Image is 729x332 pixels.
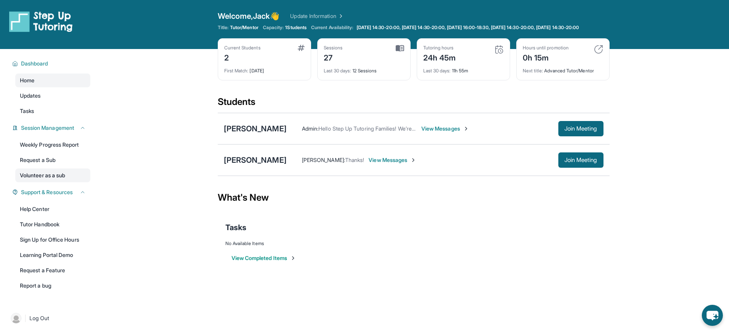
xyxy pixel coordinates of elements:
img: user-img [11,313,21,324]
span: Join Meeting [564,126,597,131]
div: No Available Items [225,240,602,247]
a: Request a Feature [15,263,90,277]
span: Current Availability: [311,25,353,31]
span: Capacity: [263,25,284,31]
a: Tutor Handbook [15,218,90,231]
img: Chevron-Right [463,126,469,132]
span: Last 30 days : [423,68,451,74]
img: Chevron-Right [410,157,416,163]
a: Help Center [15,202,90,216]
img: card [494,45,504,54]
div: Sessions [324,45,343,51]
span: Admin : [302,125,318,132]
img: card [594,45,603,54]
a: |Log Out [8,310,90,327]
img: logo [9,11,73,32]
span: View Messages [421,125,469,132]
div: 27 [324,51,343,63]
div: [PERSON_NAME] [224,123,287,134]
a: Tasks [15,104,90,118]
button: Join Meeting [558,121,603,136]
div: 24h 45m [423,51,456,63]
div: Tutoring hours [423,45,456,51]
img: Chevron Right [336,12,344,20]
span: Dashboard [21,60,48,67]
span: Title: [218,25,228,31]
a: Home [15,74,90,87]
span: Tasks [225,222,246,233]
span: View Messages [369,156,416,164]
div: 12 Sessions [324,63,404,74]
span: Tutor/Mentor [230,25,258,31]
button: chat-button [702,305,723,326]
span: First Match : [224,68,249,74]
div: 2 [224,51,261,63]
span: Last 30 days : [324,68,351,74]
a: Learning Portal Demo [15,248,90,262]
a: [DATE] 14:30-20:00, [DATE] 14:30-20:00, [DATE] 16:00-18:30, [DATE] 14:30-20:00, [DATE] 14:30-20:00 [355,25,581,31]
button: View Completed Items [232,254,296,262]
a: Request a Sub [15,153,90,167]
a: Volunteer as a sub [15,168,90,182]
span: | [24,314,26,323]
div: What's New [218,181,610,214]
img: card [298,45,305,51]
button: Join Meeting [558,152,603,168]
span: Log Out [29,314,49,322]
button: Dashboard [18,60,86,67]
div: 0h 15m [523,51,569,63]
span: Session Management [21,124,74,132]
a: Weekly Progress Report [15,138,90,152]
span: Support & Resources [21,188,73,196]
span: Tasks [20,107,34,115]
span: Thanks! [345,157,364,163]
a: Report a bug [15,279,90,293]
a: Sign Up for Office Hours [15,233,90,247]
div: Students [218,96,610,113]
button: Session Management [18,124,86,132]
a: Update Information [290,12,344,20]
div: Advanced Tutor/Mentor [523,63,603,74]
div: [DATE] [224,63,305,74]
span: Home [20,77,34,84]
span: [PERSON_NAME] : [302,157,345,163]
div: Hours until promotion [523,45,569,51]
span: Join Meeting [564,158,597,162]
span: 1 Students [285,25,307,31]
span: Updates [20,92,41,100]
span: Welcome, Jack 👋 [218,11,280,21]
img: card [396,45,404,52]
a: Updates [15,89,90,103]
button: Support & Resources [18,188,86,196]
span: [DATE] 14:30-20:00, [DATE] 14:30-20:00, [DATE] 16:00-18:30, [DATE] 14:30-20:00, [DATE] 14:30-20:00 [357,25,579,31]
div: Current Students [224,45,261,51]
div: 11h 55m [423,63,504,74]
div: [PERSON_NAME] [224,155,287,165]
span: Next title : [523,68,543,74]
